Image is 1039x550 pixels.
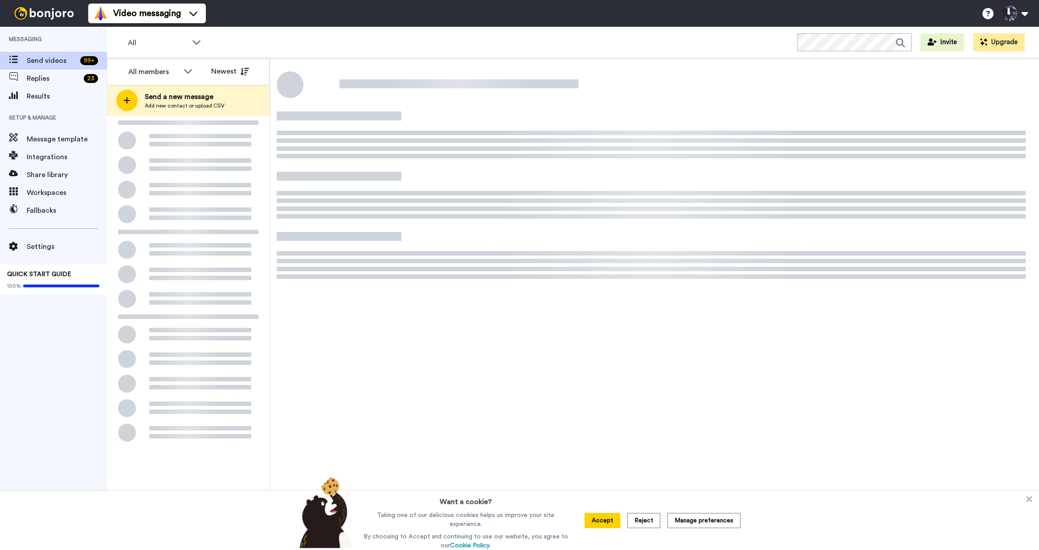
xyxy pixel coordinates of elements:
[80,56,98,65] div: 99 +
[84,74,98,83] div: 23
[27,55,77,66] span: Send videos
[27,241,107,252] span: Settings
[113,7,181,20] span: Video messaging
[27,205,107,216] span: Fallbacks
[291,477,357,548] img: bear-with-cookie.png
[145,102,225,109] span: Add new contact or upload CSV
[11,7,78,20] img: bj-logo-header-white.svg
[27,170,107,180] span: Share library
[7,282,21,289] span: 100%
[667,513,740,528] button: Manage preferences
[585,513,620,528] button: Accept
[27,73,80,84] span: Replies
[27,187,107,198] span: Workspaces
[94,6,108,21] img: vm-color.svg
[920,33,964,51] button: Invite
[128,66,179,77] div: All members
[128,37,188,48] span: All
[27,91,107,102] span: Results
[7,271,71,277] span: QUICK START GUIDE
[361,511,570,529] p: Taking one of our delicious cookies helps us improve your site experience.
[145,91,225,102] span: Send a new message
[440,491,492,507] h3: Want a cookie?
[973,33,1025,51] button: Upgrade
[361,532,570,550] p: By choosing to Accept and continuing to use our website, you agree to our .
[205,62,256,80] button: Newest
[450,542,490,549] a: Cookie Policy
[27,152,107,162] span: Integrations
[627,513,660,528] button: Reject
[27,134,107,145] span: Message template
